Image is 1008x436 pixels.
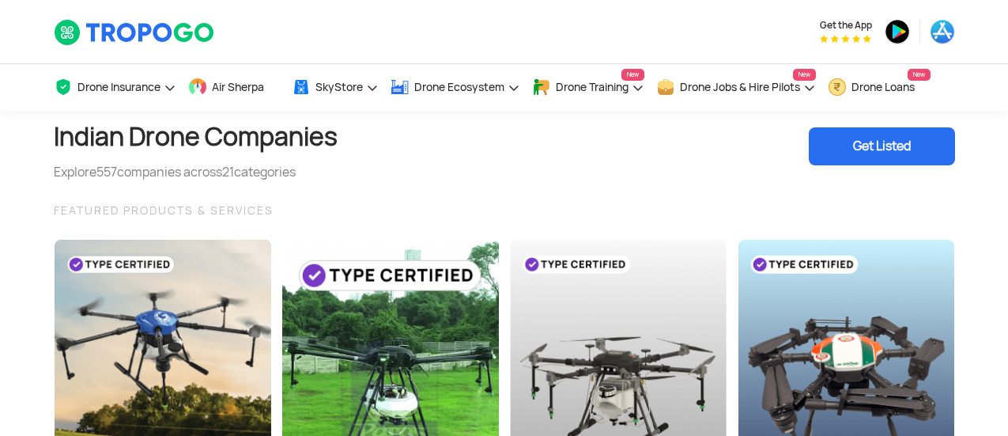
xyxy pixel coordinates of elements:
[54,64,176,111] a: Drone Insurance
[212,81,264,93] span: Air Sherpa
[680,81,800,93] span: Drone Jobs & Hire Pilots
[828,64,931,111] a: Drone LoansNew
[96,164,117,180] span: 557
[54,201,955,220] div: FEATURED PRODUCTS & SERVICES
[77,81,160,93] span: Drone Insurance
[391,64,520,111] a: Drone Ecosystem
[532,64,644,111] a: Drone TrainingNew
[851,81,915,93] span: Drone Loans
[222,164,234,180] span: 21
[908,69,931,81] span: New
[556,81,629,93] span: Drone Training
[656,64,816,111] a: Drone Jobs & Hire PilotsNew
[885,19,910,44] img: ic_playstore.png
[809,127,955,165] div: Get Listed
[315,81,363,93] span: SkyStore
[820,35,871,43] img: App Raking
[54,19,216,46] img: TropoGo Logo
[54,111,338,163] h1: Indian Drone Companies
[188,64,280,111] a: Air Sherpa
[930,19,955,44] img: ic_appstore.png
[54,163,338,182] div: Explore companies across categories
[414,81,504,93] span: Drone Ecosystem
[292,64,379,111] a: SkyStore
[793,69,816,81] span: New
[621,69,644,81] span: New
[820,19,872,32] span: Get the App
